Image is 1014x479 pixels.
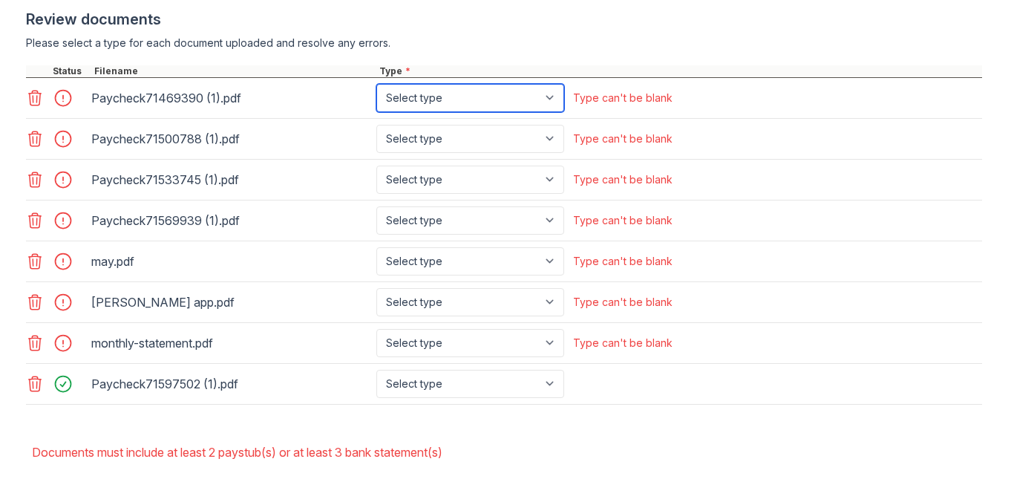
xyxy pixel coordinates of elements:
[91,65,376,77] div: Filename
[91,86,370,110] div: Paycheck71469390 (1).pdf
[32,437,982,467] li: Documents must include at least 2 paystub(s) or at least 3 bank statement(s)
[91,127,370,151] div: Paycheck71500788 (1).pdf
[26,9,982,30] div: Review documents
[573,131,673,146] div: Type can't be blank
[91,331,370,355] div: monthly-statement.pdf
[91,168,370,192] div: Paycheck71533745 (1).pdf
[50,65,91,77] div: Status
[91,250,370,273] div: may.pdf
[573,172,673,187] div: Type can't be blank
[26,36,982,50] div: Please select a type for each document uploaded and resolve any errors.
[91,372,370,396] div: Paycheck71597502 (1).pdf
[573,254,673,269] div: Type can't be blank
[573,91,673,105] div: Type can't be blank
[376,65,982,77] div: Type
[573,295,673,310] div: Type can't be blank
[91,209,370,232] div: Paycheck71569939 (1).pdf
[573,213,673,228] div: Type can't be blank
[91,290,370,314] div: [PERSON_NAME] app.pdf
[573,336,673,351] div: Type can't be blank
